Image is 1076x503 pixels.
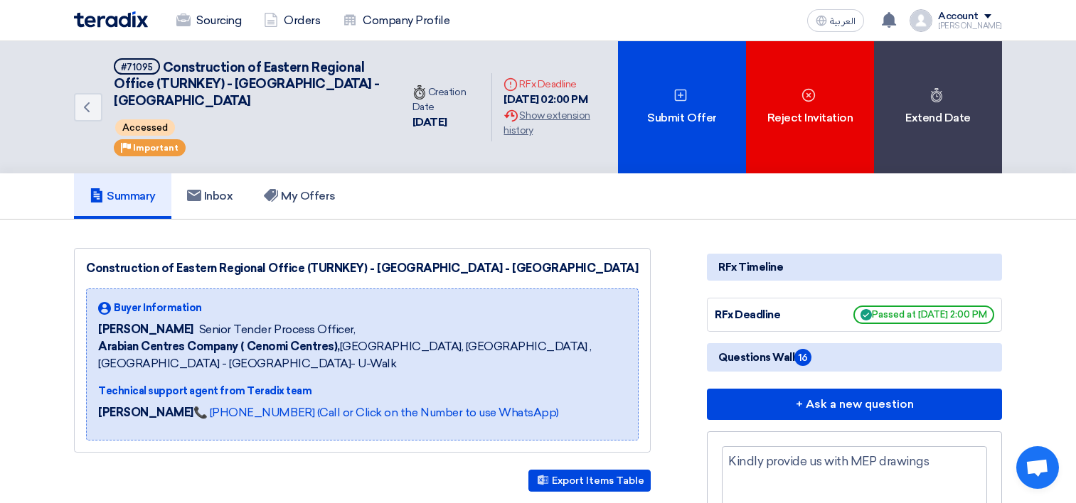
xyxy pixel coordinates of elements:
[874,41,1002,173] div: Extend Date
[830,16,856,26] span: العربية
[853,305,994,324] span: Passed at [DATE] 2:00 PM
[98,321,193,338] span: [PERSON_NAME]
[248,173,351,219] a: My Offers
[98,338,627,372] span: [GEOGRAPHIC_DATA], [GEOGRAPHIC_DATA] ,[GEOGRAPHIC_DATA] - [GEOGRAPHIC_DATA]- U-Walk
[938,22,1002,30] div: [PERSON_NAME]
[910,9,932,32] img: profile_test.png
[90,189,156,203] h5: Summary
[98,340,340,353] b: Arabian Centres Company ( Cenomi Centres),
[331,5,461,36] a: Company Profile
[114,58,384,109] h5: Construction of Eastern Regional Office (TURNKEY) - Nakheel Mall - Dammam
[412,114,481,131] div: [DATE]
[133,143,179,153] span: Important
[199,321,356,338] span: Senior Tender Process Officer,
[938,11,979,23] div: Account
[171,173,249,219] a: Inbox
[252,5,331,36] a: Orders
[98,406,193,419] strong: [PERSON_NAME]
[165,5,252,36] a: Sourcing
[114,60,380,109] span: Construction of Eastern Regional Office (TURNKEY) - [GEOGRAPHIC_DATA] - [GEOGRAPHIC_DATA]
[98,384,627,399] div: Technical support agent from Teradix team
[187,189,233,203] h5: Inbox
[193,406,559,419] a: 📞 [PHONE_NUMBER] (Call or Click on the Number to use WhatsApp)
[74,173,171,219] a: Summary
[115,119,175,136] span: Accessed
[794,349,811,366] span: 16
[264,189,336,203] h5: My Offers
[715,307,821,323] div: RFx Deadline
[121,63,153,72] div: #71095
[707,389,1002,420] button: + Ask a new question
[504,77,607,92] div: RFx Deadline
[504,92,607,108] div: [DATE] 02:00 PM
[1016,446,1059,489] a: Open chat
[718,349,811,366] span: Questions Wall
[528,470,651,492] button: Export Items Table
[86,260,639,277] div: Construction of Eastern Regional Office (TURNKEY) - [GEOGRAPHIC_DATA] - [GEOGRAPHIC_DATA]
[707,254,1002,281] div: RFx Timeline
[412,85,481,114] div: Creation Date
[504,108,607,138] div: Show extension history
[114,301,202,315] span: Buyer Information
[746,41,874,173] div: Reject Invitation
[807,9,864,32] button: العربية
[618,41,746,173] div: Submit Offer
[74,11,148,28] img: Teradix logo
